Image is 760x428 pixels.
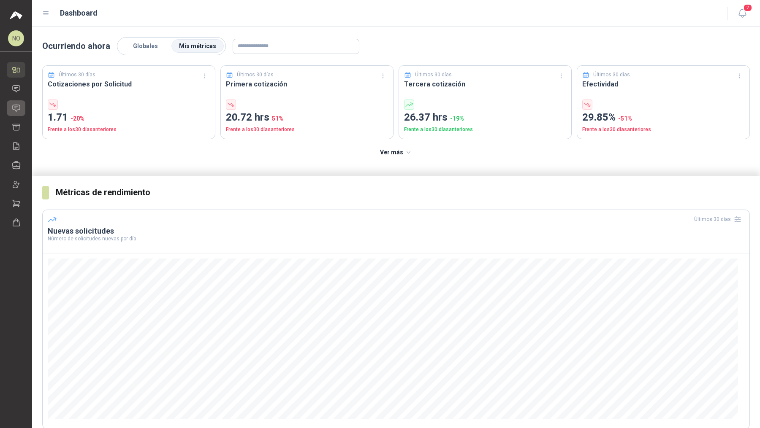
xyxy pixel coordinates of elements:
[450,115,464,122] span: -19 %
[694,213,744,226] div: Últimos 30 días
[272,115,283,122] span: 51 %
[404,79,566,89] h3: Tercera cotización
[618,115,632,122] span: -51 %
[735,6,750,21] button: 2
[179,43,216,49] span: Mis métricas
[226,110,388,126] p: 20.72 hrs
[375,144,417,161] button: Ver más
[48,110,210,126] p: 1.71
[582,110,744,126] p: 29.85%
[59,71,95,79] p: Últimos 30 días
[743,4,752,12] span: 2
[42,40,110,53] p: Ocurriendo ahora
[582,126,744,134] p: Frente a los 30 días anteriores
[404,110,566,126] p: 26.37 hrs
[56,186,750,199] h3: Métricas de rendimiento
[48,79,210,89] h3: Cotizaciones por Solicitud
[226,79,388,89] h3: Primera cotización
[415,71,452,79] p: Últimos 30 días
[133,43,158,49] span: Globales
[10,10,22,20] img: Logo peakr
[8,30,24,46] div: NO
[593,71,630,79] p: Últimos 30 días
[60,7,98,19] h1: Dashboard
[48,126,210,134] p: Frente a los 30 días anteriores
[226,126,388,134] p: Frente a los 30 días anteriores
[404,126,566,134] p: Frente a los 30 días anteriores
[48,226,744,236] h3: Nuevas solicitudes
[237,71,274,79] p: Últimos 30 días
[71,115,84,122] span: -20 %
[48,236,744,241] p: Número de solicitudes nuevas por día
[582,79,744,89] h3: Efectividad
